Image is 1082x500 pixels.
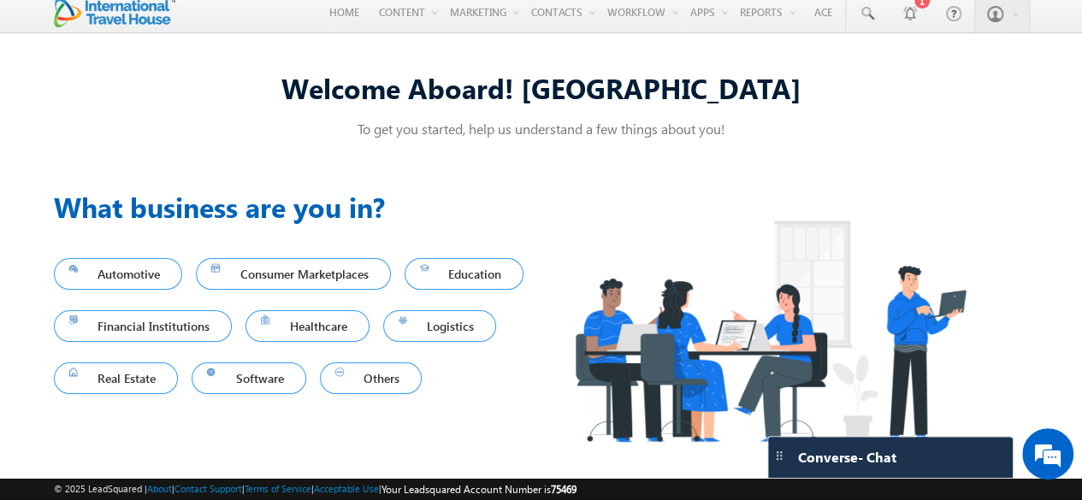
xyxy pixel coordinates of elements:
[420,262,509,285] span: Education
[261,315,354,338] span: Healthcare
[381,483,576,496] span: Your Leadsquared Account Number is
[22,158,312,371] textarea: Type your message and click 'Submit'
[207,367,291,390] span: Software
[89,90,287,112] div: Leave a message
[245,483,311,494] a: Terms of Service
[541,186,998,476] img: Industry.png
[772,449,786,462] img: carter-drag
[29,90,72,112] img: d_60004797649_company_0_60004797649
[798,450,896,465] span: Converse - Chat
[251,385,310,408] em: Submit
[399,315,482,338] span: Logistics
[69,262,168,285] span: Automotive
[54,69,1029,106] div: Welcome Aboard! [GEOGRAPHIC_DATA]
[69,367,163,390] span: Real Estate
[69,315,217,338] span: Financial Institutions
[54,186,541,227] h3: What business are you in?
[314,483,379,494] a: Acceptable Use
[551,483,576,496] span: 75469
[335,367,407,390] span: Others
[54,481,576,497] span: © 2025 LeadSquared | | | | |
[174,483,242,494] a: Contact Support
[211,262,375,285] span: Consumer Marketplaces
[54,120,1029,138] p: To get you started, help us understand a few things about you!
[147,483,172,494] a: About
[281,9,322,50] div: Minimize live chat window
